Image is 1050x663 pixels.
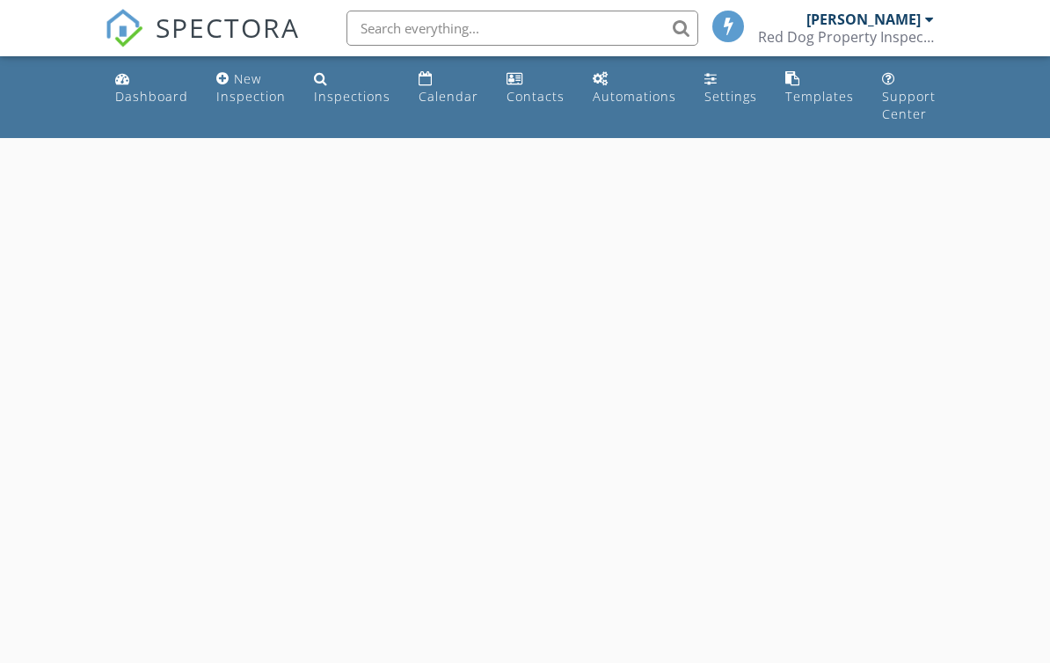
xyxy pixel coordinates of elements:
[108,63,195,113] a: Dashboard
[412,63,485,113] a: Calendar
[586,63,683,113] a: Automations (Basic)
[778,63,861,113] a: Templates
[314,88,390,105] div: Inspections
[593,88,676,105] div: Automations
[806,11,921,28] div: [PERSON_NAME]
[704,88,757,105] div: Settings
[785,88,854,105] div: Templates
[507,88,565,105] div: Contacts
[875,63,943,131] a: Support Center
[758,28,934,46] div: Red Dog Property Inspections
[105,24,300,61] a: SPECTORA
[307,63,397,113] a: Inspections
[105,9,143,47] img: The Best Home Inspection Software - Spectora
[697,63,764,113] a: Settings
[499,63,572,113] a: Contacts
[882,88,936,122] div: Support Center
[209,63,293,113] a: New Inspection
[156,9,300,46] span: SPECTORA
[346,11,698,46] input: Search everything...
[419,88,478,105] div: Calendar
[115,88,188,105] div: Dashboard
[216,70,286,105] div: New Inspection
